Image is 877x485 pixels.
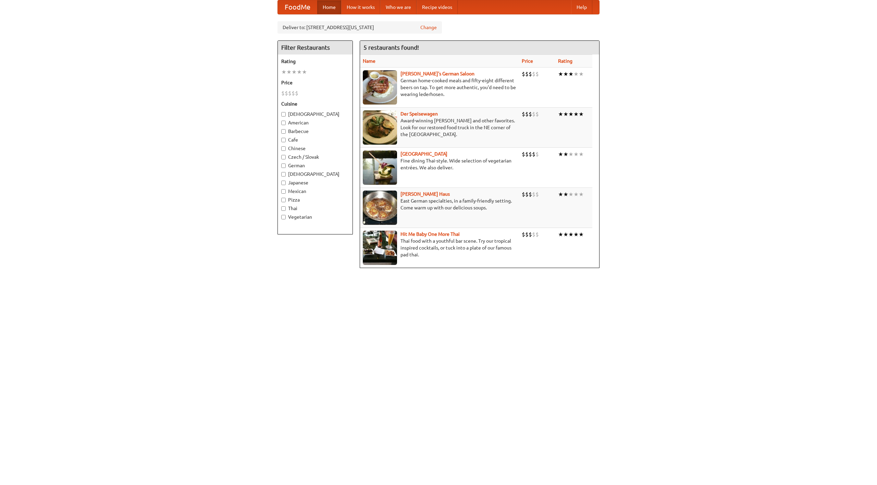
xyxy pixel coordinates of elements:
li: ★ [579,231,584,238]
li: $ [525,110,529,118]
a: [PERSON_NAME]'s German Saloon [400,71,474,76]
div: Deliver to: [STREET_ADDRESS][US_STATE] [277,21,442,34]
li: ★ [568,110,573,118]
a: Recipe videos [417,0,458,14]
label: Thai [281,205,349,212]
li: $ [529,110,532,118]
li: $ [532,150,535,158]
input: German [281,163,286,168]
li: $ [535,70,539,78]
input: [DEMOGRAPHIC_DATA] [281,172,286,177]
p: Thai food with a youthful bar scene. Try our tropical inspired cocktails, or tuck into a plate of... [363,238,516,258]
h5: Price [281,79,349,86]
img: satay.jpg [363,150,397,185]
h5: Cuisine [281,100,349,107]
label: [DEMOGRAPHIC_DATA] [281,171,349,178]
li: ★ [286,68,292,76]
a: FoodMe [278,0,317,14]
li: ★ [568,70,573,78]
input: Czech / Slovak [281,155,286,159]
img: speisewagen.jpg [363,110,397,145]
label: German [281,162,349,169]
li: ★ [558,70,563,78]
a: Price [522,58,533,64]
li: $ [281,89,285,97]
li: $ [529,231,532,238]
li: $ [535,150,539,158]
a: [PERSON_NAME] Haus [400,191,450,197]
li: $ [532,110,535,118]
li: $ [295,89,298,97]
a: How it works [341,0,380,14]
li: $ [535,231,539,238]
label: [DEMOGRAPHIC_DATA] [281,111,349,118]
input: Pizza [281,198,286,202]
li: ★ [563,191,568,198]
li: $ [525,70,529,78]
li: ★ [579,70,584,78]
li: $ [525,231,529,238]
label: Mexican [281,188,349,195]
li: ★ [579,150,584,158]
li: $ [532,70,535,78]
input: Barbecue [281,129,286,134]
li: $ [535,110,539,118]
li: ★ [297,68,302,76]
li: ★ [558,191,563,198]
label: Japanese [281,179,349,186]
a: Who we are [380,0,417,14]
li: ★ [579,110,584,118]
li: $ [525,191,529,198]
li: ★ [573,110,579,118]
li: $ [522,231,525,238]
li: ★ [563,150,568,158]
p: East German specialties, in a family-friendly setting. Come warm up with our delicious soups. [363,197,516,211]
p: Fine dining Thai-style. Wide selection of vegetarian entrées. We also deliver. [363,157,516,171]
input: Mexican [281,189,286,194]
a: Change [420,24,437,31]
li: ★ [573,231,579,238]
li: $ [535,191,539,198]
a: Name [363,58,375,64]
li: $ [529,70,532,78]
input: Thai [281,206,286,211]
p: Award-winning [PERSON_NAME] and other favorites. Look for our restored food truck in the NE corne... [363,117,516,138]
label: Barbecue [281,128,349,135]
li: $ [292,89,295,97]
li: $ [522,70,525,78]
li: $ [522,191,525,198]
label: American [281,119,349,126]
ng-pluralize: 5 restaurants found! [363,44,419,51]
label: Czech / Slovak [281,154,349,160]
img: babythai.jpg [363,231,397,265]
li: ★ [558,110,563,118]
li: ★ [568,231,573,238]
a: Help [571,0,592,14]
li: $ [525,150,529,158]
li: ★ [563,231,568,238]
b: Hit Me Baby One More Thai [400,231,460,237]
input: Vegetarian [281,215,286,219]
li: ★ [568,191,573,198]
img: kohlhaus.jpg [363,191,397,225]
label: Pizza [281,196,349,203]
input: Chinese [281,146,286,151]
li: $ [522,110,525,118]
li: ★ [558,150,563,158]
input: Cafe [281,138,286,142]
h4: Filter Restaurants [278,41,353,54]
li: ★ [292,68,297,76]
li: ★ [579,191,584,198]
a: Rating [558,58,572,64]
li: $ [529,150,532,158]
b: Der Speisewagen [400,111,438,117]
a: [GEOGRAPHIC_DATA] [400,151,447,157]
li: $ [532,231,535,238]
label: Cafe [281,136,349,143]
li: $ [285,89,288,97]
label: Vegetarian [281,214,349,220]
li: $ [532,191,535,198]
input: American [281,121,286,125]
